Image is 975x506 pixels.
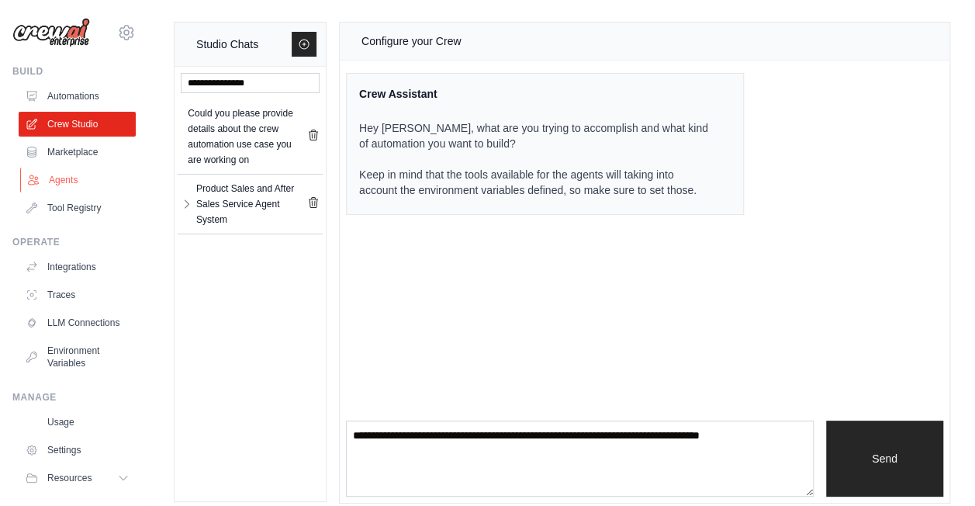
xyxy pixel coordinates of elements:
div: Manage [12,391,136,404]
a: Tool Registry [19,196,136,220]
button: Resources [19,466,136,490]
a: Crew Studio [19,112,136,137]
a: Settings [19,438,136,463]
div: Build [12,65,136,78]
a: Usage [19,410,136,435]
a: Marketplace [19,140,136,165]
a: Agents [20,168,137,192]
span: Resources [47,472,92,484]
div: Studio Chats [196,35,258,54]
div: Crew Assistant [359,86,712,102]
a: Traces [19,282,136,307]
a: Integrations [19,255,136,279]
a: Could you please provide details about the crew automation use case you are working on [185,106,307,168]
a: LLM Connections [19,310,136,335]
a: Automations [19,84,136,109]
a: Environment Variables [19,338,136,376]
div: Could you please provide details about the crew automation use case you are working on [188,106,307,168]
div: Product Sales and After Sales Service Agent System [196,181,307,227]
div: Configure your Crew [361,32,461,50]
p: Hey [PERSON_NAME], what are you trying to accomplish and what kind of automation you want to buil... [359,120,712,198]
img: Logo [12,18,90,47]
button: Send [826,421,943,497]
div: Operate [12,236,136,248]
a: Product Sales and After Sales Service Agent System [193,181,307,227]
